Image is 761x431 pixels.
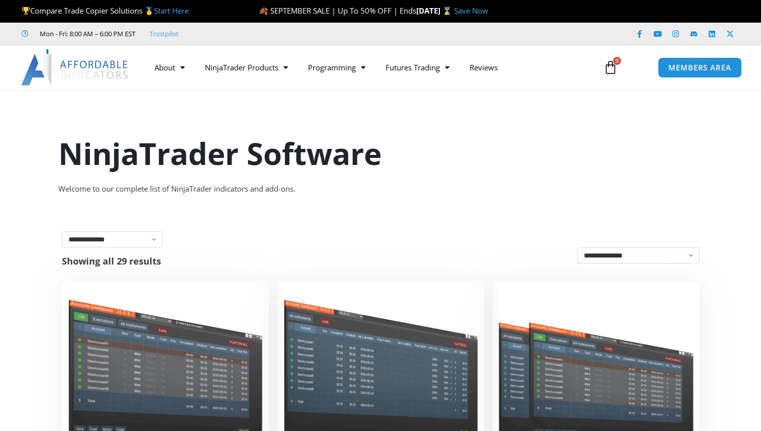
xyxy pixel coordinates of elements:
div: Welcome to our complete list of NinjaTrader indicators and add-ons. [58,182,703,196]
a: About [144,56,195,79]
strong: [DATE] ⌛ [416,6,454,16]
a: Programming [298,56,375,79]
img: LogoAI | Affordable Indicators – NinjaTrader [21,49,129,85]
a: 0 [588,53,633,82]
p: Showing all 29 results [62,256,161,266]
span: Compare Trade Copier Solutions 🥇 [22,6,189,16]
nav: Menu [144,56,593,79]
a: Futures Trading [375,56,460,79]
a: Reviews [460,56,508,79]
img: 🏆 [22,7,30,15]
a: Trustpilot [149,28,179,40]
span: Mon - Fri: 8:00 AM – 6:00 PM EST [37,28,135,40]
a: NinjaTrader Products [195,56,298,79]
a: Save Now [454,6,488,16]
span: 🍂 SEPTEMBER SALE | Up To 50% OFF | Ends [259,6,416,16]
select: Shop order [577,247,700,264]
span: 0 [613,57,621,65]
a: MEMBERS AREA [658,57,742,78]
a: Start Here [154,6,189,16]
h1: NinjaTrader Software [58,132,703,175]
span: MEMBERS AREA [668,64,731,71]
